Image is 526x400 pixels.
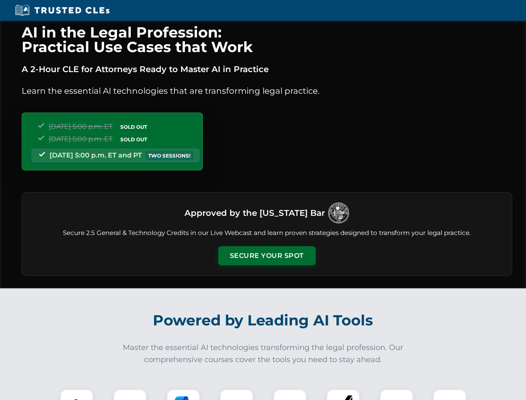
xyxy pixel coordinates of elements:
img: Trusted CLEs [12,4,112,17]
img: Logo [328,202,349,223]
span: SOLD OUT [117,135,150,144]
h1: AI in the Legal Profession: Practical Use Cases that Work [22,25,512,54]
button: Secure Your Spot [218,246,316,265]
h3: Approved by the [US_STATE] Bar [184,205,325,220]
span: [DATE] 5:00 p.m. ET [49,122,112,130]
span: [DATE] 5:00 p.m. ET [49,135,112,143]
p: Secure 2.5 General & Technology Credits in our Live Webcast and learn proven strategies designed ... [32,228,502,238]
p: A 2-Hour CLE for Attorneys Ready to Master AI in Practice [22,62,512,76]
p: Learn the essential AI technologies that are transforming legal practice. [22,84,512,97]
span: SOLD OUT [117,122,150,131]
p: Master the essential AI technologies transforming the legal profession. Our comprehensive courses... [117,342,409,366]
h2: Powered by Leading AI Tools [32,306,494,335]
